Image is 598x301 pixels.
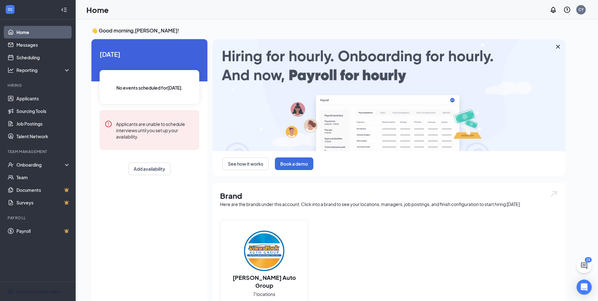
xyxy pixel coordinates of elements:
[16,26,70,38] a: Home
[116,120,194,140] div: Applicants are unable to schedule interviews until you set up your availability.
[585,257,592,263] div: 15
[253,291,275,298] span: 7 locations
[220,274,308,289] h2: [PERSON_NAME] Auto Group
[577,258,592,273] button: ChatActive
[8,215,69,221] div: Payroll
[86,4,109,15] h1: Home
[223,157,269,170] button: See how it works
[16,196,70,209] a: SurveysCrown
[61,7,67,13] svg: Collapse
[8,67,14,73] svg: Analysis
[16,184,70,196] a: DocumentsCrown
[220,201,558,207] div: Here are the brands under this account. Click into a brand to see your locations, managers, job p...
[16,225,70,237] a: PayrollCrown
[580,262,588,269] svg: ChatActive
[116,84,183,91] span: No events scheduled for [DATE] .
[8,149,69,154] div: Team Management
[563,6,571,14] svg: QuestionInfo
[244,231,284,271] img: Vann York Auto Group
[105,120,112,128] svg: Error
[554,43,562,50] svg: Cross
[8,162,14,168] svg: UserCheck
[16,130,70,143] a: Talent Network
[8,83,69,88] div: Hiring
[128,162,171,175] button: Add availability
[550,190,558,198] img: open.6027fd2a22e1237b5b06.svg
[220,190,558,201] h1: Brand
[578,7,584,12] div: CY
[16,51,70,64] a: Scheduling
[100,49,199,59] span: [DATE]
[16,171,70,184] a: Team
[16,92,70,105] a: Applicants
[275,157,313,170] button: Book a demo
[16,38,70,51] a: Messages
[91,27,566,34] h3: 👋 Good morning, [PERSON_NAME] !
[16,67,71,73] div: Reporting
[8,288,14,295] svg: Settings
[212,39,566,151] img: payroll-large.gif
[577,280,592,295] div: Open Intercom Messenger
[7,6,13,13] svg: WorkstreamLogo
[16,105,70,117] a: Sourcing Tools
[549,6,557,14] svg: Notifications
[16,162,65,168] div: Onboarding
[16,117,70,130] a: Job Postings
[16,288,61,295] div: Switch to admin view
